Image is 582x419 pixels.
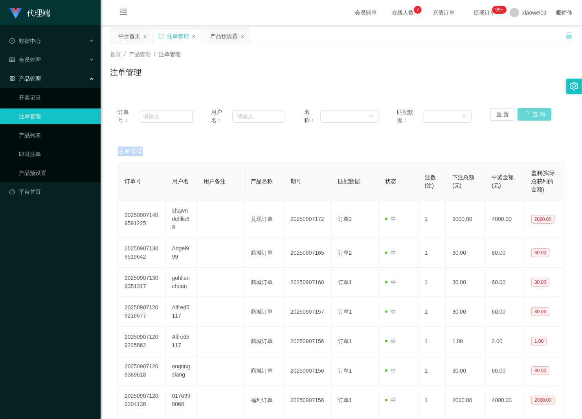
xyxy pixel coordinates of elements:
td: 商城订单 [245,238,284,268]
span: 匹配数据 [338,178,360,184]
p: 7 [416,6,419,14]
td: 1.00 [446,327,485,356]
td: 30.00 [446,356,485,386]
h1: 代理端 [27,0,50,26]
td: 60.00 [486,297,525,327]
div: 注单管理 [167,29,189,44]
div: 平台首页 [118,29,140,44]
span: 用户名 [172,178,189,184]
a: 注单管理 [19,108,94,124]
span: 订单2 [338,250,352,256]
td: 202509071209304138 [118,386,166,415]
span: 2000.00 [531,396,554,404]
td: Alfred5117 [166,327,197,356]
td: 1 [419,238,446,268]
td: 4000.00 [486,386,525,415]
span: 注数(注) [425,174,436,189]
i: 图标: sync [158,33,164,39]
span: 中 [385,338,396,344]
td: 商城订单 [245,268,284,297]
a: 即时注单 [19,146,94,162]
td: 商城订单 [245,356,284,386]
td: 20250907172 [284,200,332,238]
span: 2000.00 [531,215,554,224]
span: 充值订单 [429,10,459,15]
h1: 注单管理 [110,66,141,78]
td: 2000.00 [446,200,485,238]
td: 0176998068 [166,386,197,415]
span: / [124,51,126,57]
td: 20250907156 [284,386,332,415]
span: 中 [385,250,396,256]
a: 开奖记录 [19,90,94,105]
span: 1.00 [531,337,547,345]
span: 中 [385,309,396,315]
span: 中 [385,397,396,403]
i: 图标: menu-fold [110,0,137,26]
td: 202509071309351317 [118,268,166,297]
td: 60.00 [486,268,525,297]
button: 重 置 [490,108,516,121]
span: 订单号： [118,108,139,125]
td: 1 [419,327,446,356]
i: 图标: down [462,114,467,119]
td: 202509071209389618 [118,356,166,386]
span: 订单1 [338,338,352,344]
td: 202509071209216677 [118,297,166,327]
i: 图标: close [143,34,147,39]
span: 30.00 [531,248,549,257]
td: 商城订单 [245,297,284,327]
td: 商城订单 [245,327,284,356]
td: 1 [419,297,446,327]
span: 30.00 [531,366,549,375]
a: 图标: dashboard平台首页 [9,184,94,200]
span: 期号 [290,178,301,184]
span: 产品管理 [9,75,41,82]
i: 图标: unlock [565,32,573,39]
i: 图标: down [369,114,374,119]
td: 1 [419,356,446,386]
td: 202509071309519642 [118,238,166,268]
td: 30.00 [446,268,485,297]
td: 30.00 [446,297,485,327]
span: 中 [385,368,396,374]
td: Angel999 [166,238,197,268]
span: 产品名称 [251,178,273,184]
span: 注单管理 [159,51,181,57]
a: 产品列表 [19,127,94,143]
span: 30.00 [531,307,549,316]
td: 202509071409591225 [118,200,166,238]
td: 兑现订单 [245,200,284,238]
td: 1 [419,200,446,238]
span: 中 [385,279,396,285]
i: 图标: global [556,10,562,15]
span: 用户备注 [204,178,226,184]
span: / [154,51,156,57]
td: 20250907156 [284,356,332,386]
span: 匹配数据： [397,108,423,125]
span: 订单1 [338,309,352,315]
span: 订单号 [125,178,141,184]
span: 中奖金额(元) [492,174,514,189]
td: gohlianchoon [166,268,197,297]
td: ongtingsiang [166,356,197,386]
span: 用户名： [211,108,232,125]
td: 福利订单 [245,386,284,415]
span: 首页 [110,51,121,57]
td: 20250907157 [284,297,332,327]
input: 请输入 [232,110,286,123]
span: 名称： [304,108,320,125]
td: 20250907156 [284,327,332,356]
span: 订单2 [338,216,352,222]
sup: 7 [414,6,422,14]
td: 2.00 [486,327,525,356]
td: 2000.00 [446,386,485,415]
i: 图标: close [240,34,245,39]
span: 盈利(实际总获利的金额) [531,170,555,193]
span: 30.00 [531,278,549,287]
input: 请输入 [139,110,193,123]
td: 60.00 [486,356,525,386]
td: shawndefille89 [166,200,197,238]
i: 图标: close [191,34,196,39]
span: 会员管理 [9,57,41,63]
